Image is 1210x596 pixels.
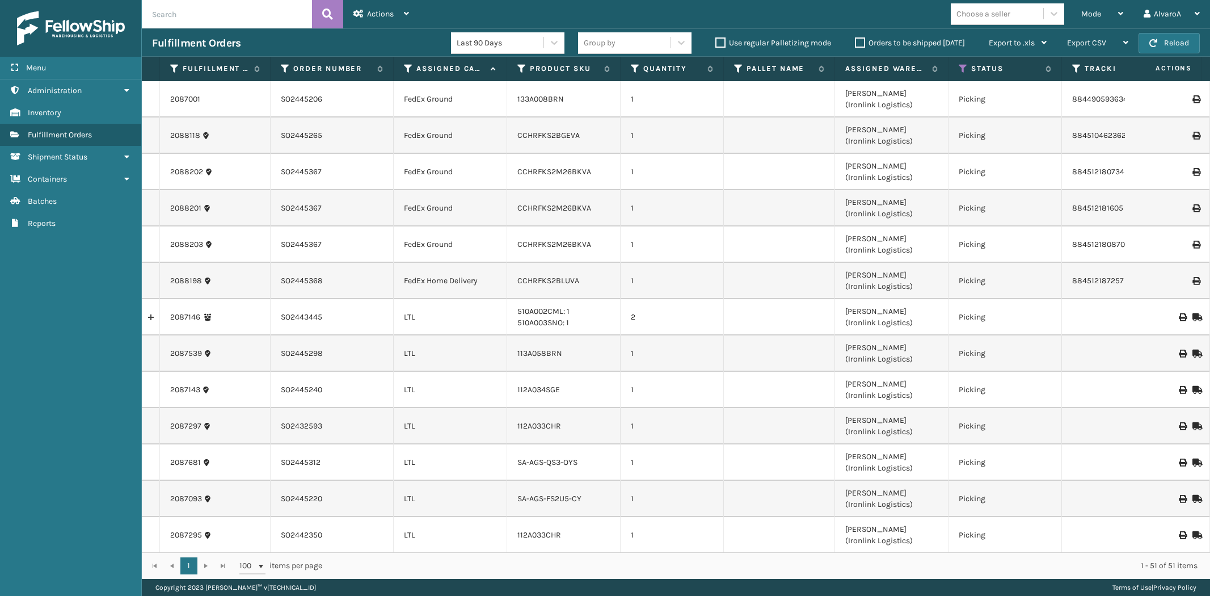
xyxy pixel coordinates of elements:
i: Print BOL [1179,386,1186,394]
td: SO2445240 [271,372,394,408]
td: 2 [621,299,724,335]
i: Mark as Shipped [1192,531,1199,539]
i: Print BOL [1179,531,1186,539]
td: SO2445312 [271,444,394,481]
label: Pallet Name [747,64,813,74]
span: Inventory [28,108,61,117]
td: 1 [621,81,724,117]
a: 884512181605 [1072,203,1123,213]
i: Mark as Shipped [1192,495,1199,503]
td: FedEx Home Delivery [394,263,507,299]
i: Mark as Shipped [1192,386,1199,394]
a: 2087001 [170,94,200,105]
td: Picking [948,154,1062,190]
td: FedEx Ground [394,81,507,117]
td: [PERSON_NAME] (Ironlink Logistics) [835,117,948,154]
td: SO2432593 [271,408,394,444]
a: SA-AGS-FS2U5-CY [517,494,581,503]
td: LTL [394,444,507,481]
td: [PERSON_NAME] (Ironlink Logistics) [835,335,948,372]
td: 1 [621,372,724,408]
label: Assigned Warehouse [845,64,926,74]
td: SO2445206 [271,81,394,117]
div: 1 - 51 of 51 items [338,560,1198,572]
td: [PERSON_NAME] (Ironlink Logistics) [835,263,948,299]
td: Picking [948,335,1062,372]
span: 100 [239,560,256,572]
div: Last 90 Days [457,37,545,49]
a: 2087539 [170,348,202,359]
td: Picking [948,481,1062,517]
a: 2088118 [170,130,200,141]
i: Print BOL [1179,495,1186,503]
a: 2087146 [170,312,200,323]
td: FedEx Ground [394,154,507,190]
td: 1 [621,481,724,517]
td: Picking [948,81,1062,117]
td: SO2445220 [271,481,394,517]
div: | [1112,579,1196,596]
td: SO2443445 [271,299,394,335]
a: CCHRFKS2BLUVA [517,276,579,286]
span: Actions [367,9,394,19]
td: [PERSON_NAME] (Ironlink Logistics) [835,226,948,263]
i: Mark as Shipped [1192,422,1199,430]
a: 113A058BRN [517,349,562,358]
td: [PERSON_NAME] (Ironlink Logistics) [835,299,948,335]
a: 2087297 [170,421,201,432]
a: 884490593634 [1072,94,1128,104]
td: Picking [948,117,1062,154]
a: CCHRFKS2M26BKVA [517,203,591,213]
a: 2087295 [170,530,202,541]
label: Quantity [643,64,702,74]
td: [PERSON_NAME] (Ironlink Logistics) [835,190,948,226]
a: 112A034SGE [517,385,560,394]
img: logo [17,11,125,45]
span: Containers [28,174,67,184]
td: 1 [621,263,724,299]
td: LTL [394,299,507,335]
td: SO2445367 [271,190,394,226]
a: CCHRFKS2M26BKVA [517,167,591,177]
a: 133A008BRN [517,94,564,104]
td: 1 [621,444,724,481]
a: Terms of Use [1112,584,1152,591]
i: Print Label [1192,241,1199,249]
td: [PERSON_NAME] (Ironlink Logistics) [835,408,948,444]
td: Picking [948,263,1062,299]
td: 1 [621,154,724,190]
td: Picking [948,226,1062,263]
a: 884512180734 [1072,167,1124,177]
span: Batches [28,196,57,206]
td: LTL [394,335,507,372]
a: 2087681 [170,457,201,468]
a: 510A003SNO: 1 [517,318,569,328]
a: 884510462362 [1072,131,1126,140]
td: 1 [621,117,724,154]
button: Reload [1139,33,1200,53]
a: 1 [180,557,197,574]
td: 1 [621,226,724,263]
i: Print BOL [1179,422,1186,430]
i: Print Label [1192,132,1199,140]
span: Fulfillment Orders [28,130,92,140]
td: FedEx Ground [394,226,507,263]
span: Actions [1120,59,1199,78]
td: 1 [621,408,724,444]
td: Picking [948,408,1062,444]
td: LTL [394,408,507,444]
a: 112A033CHR [517,421,561,431]
i: Print BOL [1179,459,1186,467]
td: FedEx Ground [394,117,507,154]
h3: Fulfillment Orders [152,36,241,50]
td: Picking [948,190,1062,226]
i: Print BOL [1179,350,1186,358]
i: Print Label [1192,204,1199,212]
i: Print Label [1192,277,1199,285]
a: 2088198 [170,275,202,287]
label: Tracking Number [1085,64,1153,74]
a: 112A033CHR [517,530,561,540]
td: SO2445367 [271,226,394,263]
a: SA-AGS-QS3-OYS [517,458,577,467]
a: 2088203 [170,239,203,250]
